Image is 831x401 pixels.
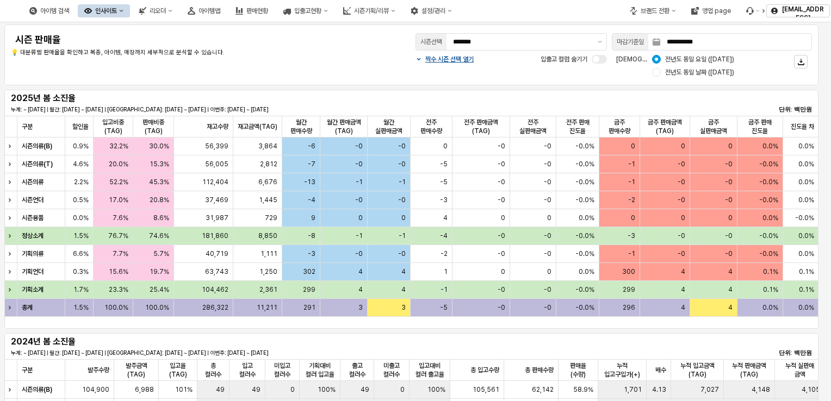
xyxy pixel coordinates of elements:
span: 56,005 [206,160,229,168]
span: -3 [440,196,448,204]
span: -0 [355,160,363,168]
span: -0 [398,196,406,204]
span: 52.2% [109,178,128,186]
button: [EMAIL_ADDRESS] [766,4,830,17]
span: 40,719 [206,249,229,258]
strong: 시즌용품 [22,214,44,222]
span: -0 [498,160,505,168]
span: 4 [681,303,685,312]
span: 286,322 [203,303,229,312]
span: 15.6% [109,267,128,276]
span: 31,987 [206,214,229,222]
span: 112,404 [203,178,229,186]
span: -0 [678,196,685,204]
span: 299 [623,285,635,294]
span: 1.5% [73,303,89,312]
span: 0.0% [762,303,778,312]
span: 재고수량 [207,122,229,131]
span: 74.6% [150,231,170,240]
span: -0 [498,303,505,312]
span: -0 [398,249,406,258]
span: -0 [544,160,551,168]
span: 판매율(수량) [563,361,593,379]
span: 0.9% [73,142,89,151]
h5: 2025년 봄 소진율 [11,93,144,104]
span: 1,111 [261,249,278,258]
span: 0.0% [762,214,778,222]
span: 금주 판매 진도율 [742,118,778,135]
span: 0.0% [798,196,814,204]
span: 300 [622,267,635,276]
span: 4 [681,285,685,294]
span: -5 [440,160,448,168]
span: 2.2% [74,178,89,186]
span: 19.7% [150,267,170,276]
span: 0 [681,142,685,151]
span: 302 [303,267,315,276]
span: 0.0% [579,214,595,222]
div: 브랜드 전환 [641,7,669,15]
span: 0 [547,214,551,222]
p: 누계: ~ [DATE] | 월간: [DATE] ~ [DATE] | [GEOGRAPHIC_DATA]: [DATE] ~ [DATE] | 이번주: [DATE] ~ [DATE] [11,105,545,114]
span: 1,250 [260,267,278,276]
span: -1 [628,249,635,258]
span: -0.0% [759,231,778,240]
div: 리오더 [132,4,179,17]
div: Expand row [4,245,18,262]
span: 금주 판매수량 [604,118,635,135]
span: -0 [498,178,505,186]
span: -3 [308,249,315,258]
span: -0 [725,231,733,240]
span: -0 [398,142,406,151]
strong: 시즌의류(T) [22,160,53,168]
span: -1 [628,178,635,186]
span: 181,860 [202,231,229,240]
span: 총 판매수량 [525,366,554,374]
span: -0.0% [576,249,595,258]
span: 0 [501,267,505,276]
span: [DEMOGRAPHIC_DATA] 기준: [616,55,703,63]
span: 296 [623,303,635,312]
span: 입고 컬러수 [234,361,261,379]
span: 6,988 [135,385,154,394]
div: 버그 제보 및 기능 개선 요청 [740,4,767,17]
h4: 시즌 판매율 [15,34,340,45]
span: 0.0% [73,214,89,222]
p: 단위: 백만원 [745,348,812,358]
span: -0 [544,285,551,294]
div: Expand row [4,281,18,298]
span: 0 [443,142,448,151]
span: -0.0% [759,178,778,186]
span: -0.0% [759,160,778,168]
span: 729 [265,214,278,222]
span: -1 [356,231,363,240]
span: 32.2% [109,142,128,151]
span: -0 [398,160,406,168]
span: 입고율(TAG) [163,361,193,379]
span: -1 [356,178,363,186]
span: 76.7% [108,231,128,240]
span: -0 [355,196,363,204]
span: 63,743 [206,267,229,276]
span: 4 [358,267,363,276]
div: 리오더 [150,7,166,15]
p: 단위: 백만원 [745,105,812,114]
span: 0.0% [798,142,814,151]
span: 100.0% [104,303,128,312]
div: 인사이트 [78,4,130,17]
span: -0 [498,231,505,240]
span: 56,399 [206,142,229,151]
span: 월간 판매수량 [287,118,315,135]
span: 4.13 [652,385,666,394]
div: 판매현황 [229,4,275,17]
span: 1,701 [624,385,642,394]
span: -1 [399,231,406,240]
strong: 기획언더 [22,268,44,275]
span: 4 [728,303,733,312]
span: -0.0% [576,285,595,294]
span: -0 [498,285,505,294]
div: Expand row [4,155,18,173]
p: 누계: ~ [DATE] | 월간: [DATE] ~ [DATE] | [GEOGRAPHIC_DATA]: [DATE] ~ [DATE] | 이번주: [DATE] ~ [DATE] [11,349,545,357]
div: 마감기준일 [617,36,644,47]
span: -0 [544,303,551,312]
